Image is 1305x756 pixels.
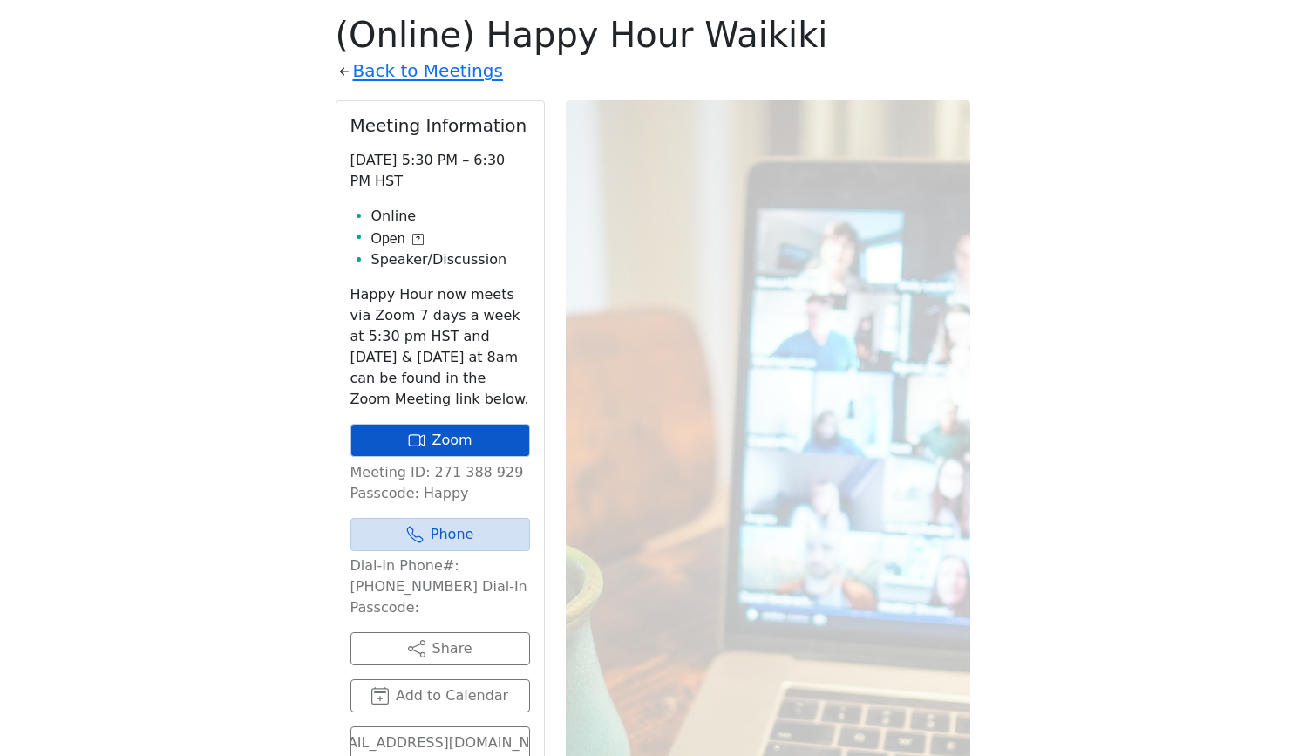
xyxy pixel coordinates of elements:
button: Add to Calendar [350,679,530,712]
span: Open [371,228,405,249]
p: [DATE] 5:30 PM – 6:30 PM HST [350,150,530,192]
a: Back to Meetings [353,56,503,86]
button: Share [350,632,530,665]
p: Happy Hour now meets via Zoom 7 days a week at 5:30 pm HST and [DATE] & [DATE] at 8am can be foun... [350,284,530,410]
h2: Meeting Information [350,115,530,136]
li: Speaker/Discussion [371,249,530,270]
a: Zoom [350,424,530,457]
a: Phone [350,518,530,551]
button: Open [371,228,424,249]
h1: (Online) Happy Hour Waikiki [336,14,970,56]
p: Dial-In Phone#: [PHONE_NUMBER] Dial-In Passcode: [350,555,530,618]
p: Meeting ID: 271 388 929 Passcode: Happy [350,462,530,504]
li: Online [371,206,530,227]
